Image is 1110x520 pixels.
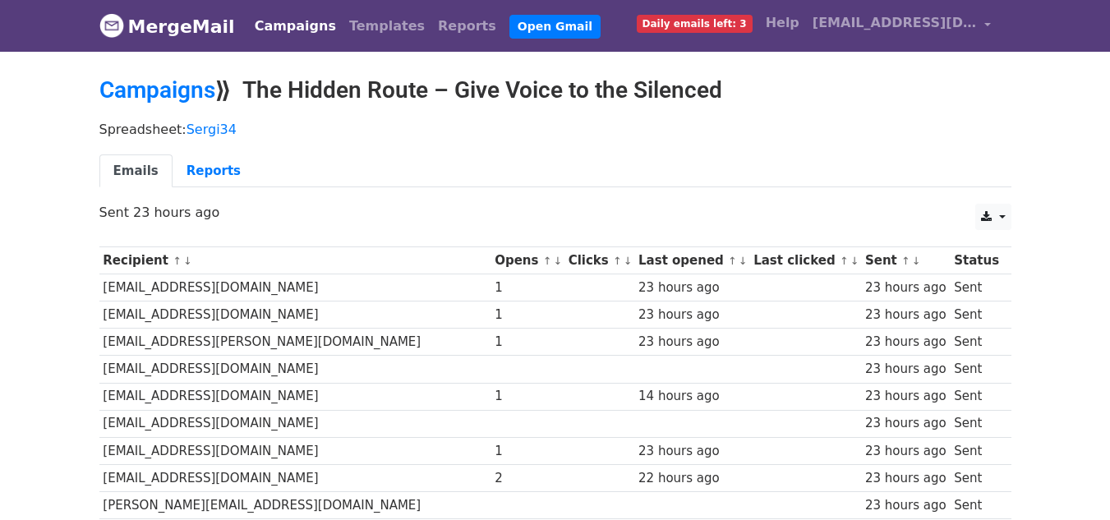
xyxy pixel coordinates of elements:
td: Sent [950,356,1002,383]
td: Sent [950,383,1002,410]
span: [EMAIL_ADDRESS][DOMAIN_NAME] [813,13,977,33]
a: Open Gmail [509,15,601,39]
td: Sent [950,274,1002,301]
div: 23 hours ago [865,278,946,297]
a: ↑ [728,255,737,267]
td: [PERSON_NAME][EMAIL_ADDRESS][DOMAIN_NAME] [99,491,491,518]
a: [EMAIL_ADDRESS][DOMAIN_NAME] [806,7,998,45]
a: Emails [99,154,173,188]
th: Recipient [99,247,491,274]
td: [EMAIL_ADDRESS][DOMAIN_NAME] [99,301,491,329]
th: Last opened [634,247,749,274]
div: 23 hours ago [865,360,946,379]
a: ↑ [173,255,182,267]
div: 23 hours ago [865,333,946,352]
td: Sent [950,437,1002,464]
div: 1 [495,442,560,461]
th: Last clicked [749,247,861,274]
div: 1 [495,333,560,352]
a: ↑ [613,255,622,267]
div: 23 hours ago [638,442,745,461]
div: 23 hours ago [865,387,946,406]
a: ↓ [624,255,633,267]
td: [EMAIL_ADDRESS][PERSON_NAME][DOMAIN_NAME] [99,329,491,356]
a: Reports [173,154,255,188]
div: 23 hours ago [865,442,946,461]
div: 23 hours ago [865,306,946,324]
h2: ⟫ The Hidden Route – Give Voice to the Silenced [99,76,1011,104]
th: Clicks [564,247,634,274]
div: 1 [495,306,560,324]
th: Status [950,247,1002,274]
a: Sergi34 [187,122,237,137]
img: MergeMail logo [99,13,124,38]
th: Sent [861,247,950,274]
a: Campaigns [248,10,343,43]
div: 14 hours ago [638,387,745,406]
a: ↑ [543,255,552,267]
div: 2 [495,469,560,488]
td: Sent [950,464,1002,491]
div: 23 hours ago [865,496,946,515]
p: Sent 23 hours ago [99,204,1011,221]
p: Spreadsheet: [99,121,1011,138]
a: ↑ [901,255,910,267]
a: MergeMail [99,9,235,44]
div: 23 hours ago [865,414,946,433]
a: ↓ [850,255,859,267]
td: Sent [950,410,1002,437]
a: Daily emails left: 3 [630,7,759,39]
div: 23 hours ago [638,306,745,324]
a: ↓ [183,255,192,267]
div: 22 hours ago [638,469,745,488]
td: [EMAIL_ADDRESS][DOMAIN_NAME] [99,383,491,410]
span: Daily emails left: 3 [637,15,753,33]
a: ↓ [553,255,562,267]
th: Opens [491,247,564,274]
a: ↓ [912,255,921,267]
div: 1 [495,278,560,297]
a: Reports [431,10,503,43]
a: Campaigns [99,76,215,104]
td: [EMAIL_ADDRESS][DOMAIN_NAME] [99,356,491,383]
a: ↑ [840,255,849,267]
td: Sent [950,491,1002,518]
a: ↓ [739,255,748,267]
td: [EMAIL_ADDRESS][DOMAIN_NAME] [99,464,491,491]
div: 1 [495,387,560,406]
td: [EMAIL_ADDRESS][DOMAIN_NAME] [99,410,491,437]
a: Templates [343,10,431,43]
td: [EMAIL_ADDRESS][DOMAIN_NAME] [99,437,491,464]
div: 23 hours ago [638,333,745,352]
td: Sent [950,301,1002,329]
td: [EMAIL_ADDRESS][DOMAIN_NAME] [99,274,491,301]
div: 23 hours ago [865,469,946,488]
td: Sent [950,329,1002,356]
div: 23 hours ago [638,278,745,297]
a: Help [759,7,806,39]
